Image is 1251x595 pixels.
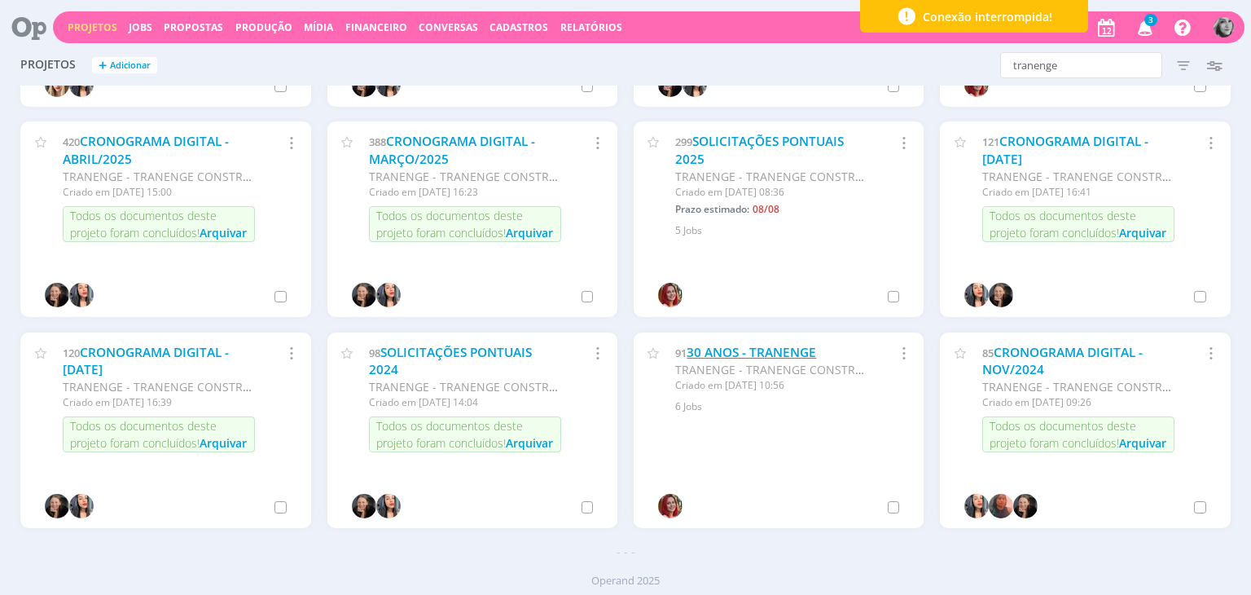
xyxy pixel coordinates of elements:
[369,134,386,149] span: 388
[70,418,217,451] span: Todos os documentos deste projeto foram concluídos!
[489,20,548,34] span: Cadastros
[235,20,292,34] a: Produção
[1119,225,1166,240] span: Arquivar
[63,395,255,410] div: Criado em [DATE] 16:39
[989,494,1013,518] img: C
[990,418,1136,451] span: Todos os documentos deste projeto foram concluídos!
[200,225,247,240] span: Arquivar
[376,283,401,307] img: K
[63,346,80,360] span: 120
[340,21,412,34] button: Financeiro
[485,21,553,34] button: Cadastros
[687,344,816,361] a: 30 ANOS - TRANENGE
[560,20,622,34] a: Relatórios
[69,494,94,518] img: K
[124,21,157,34] button: Jobs
[982,185,1174,200] div: Criado em [DATE] 16:41
[964,283,989,307] img: K
[369,395,561,410] div: Criado em [DATE] 14:04
[982,133,1148,168] a: CRONOGRAMA DIGITAL - [DATE]
[964,494,989,518] img: K
[414,21,483,34] button: Conversas
[69,283,94,307] img: K
[369,185,561,200] div: Criado em [DATE] 16:23
[658,494,683,518] img: G
[1214,17,1234,37] img: J
[63,21,122,34] button: Projetos
[675,169,924,184] span: TRANENGE - TRANENGE CONSTRUÇÕES LTDA
[45,283,69,307] img: H
[63,169,311,184] span: TRANENGE - TRANENGE CONSTRUÇÕES LTDA
[129,20,152,34] a: Jobs
[376,494,401,518] img: K
[675,346,687,360] span: 91
[675,223,904,238] div: 5 Jobs
[304,20,333,34] a: Mídia
[63,133,229,168] a: CRONOGRAMA DIGITAL - ABRIL/2025
[1013,494,1038,518] img: H
[376,208,523,240] span: Todos os documentos deste projeto foram concluídos!
[164,20,223,34] a: Propostas
[982,395,1174,410] div: Criado em [DATE] 09:26
[345,20,407,34] span: Financeiro
[982,134,999,149] span: 121
[68,20,117,34] a: Projetos
[675,133,844,168] a: SOLICITAÇÕES PONTUAIS 2025
[1213,13,1235,42] button: J
[352,494,376,518] img: H
[70,208,217,240] span: Todos os documentos deste projeto foram concluídos!
[1144,14,1157,26] span: 3
[45,494,69,518] img: H
[369,344,532,379] a: SOLICITAÇÕES PONTUAIS 2024
[675,399,904,414] div: 6 Jobs
[675,134,692,149] span: 299
[1000,52,1162,78] input: Busca
[376,418,523,451] span: Todos os documentos deste projeto foram concluídos!
[20,58,76,72] span: Projetos
[982,344,1143,379] a: CRONOGRAMA DIGITAL - NOV/2024
[369,346,380,360] span: 98
[99,57,107,74] span: +
[369,169,617,184] span: TRANENGE - TRANENGE CONSTRUÇÕES LTDA
[555,21,627,34] button: Relatórios
[675,378,867,393] div: Criado em [DATE] 10:56
[63,344,229,379] a: CRONOGRAMA DIGITAL - [DATE]
[369,133,535,168] a: CRONOGRAMA DIGITAL - MARÇO/2025
[1119,435,1166,451] span: Arquivar
[506,225,553,240] span: Arquivar
[63,134,80,149] span: 420
[990,208,1136,240] span: Todos os documentos deste projeto foram concluídos!
[92,57,157,74] button: +Adicionar
[200,435,247,451] span: Arquivar
[989,283,1013,307] img: H
[12,543,1238,560] div: - - -
[299,21,338,34] button: Mídia
[923,8,1052,25] span: Conexão interrompida!
[419,20,478,34] a: Conversas
[675,202,749,216] span: Prazo estimado:
[159,21,228,34] button: Propostas
[675,185,867,200] div: Criado em [DATE] 08:36
[753,202,779,216] span: 08/08
[506,435,553,451] span: Arquivar
[63,379,311,394] span: TRANENGE - TRANENGE CONSTRUÇÕES LTDA
[63,185,255,200] div: Criado em [DATE] 15:00
[982,346,994,360] span: 85
[1127,13,1161,42] button: 3
[369,379,617,394] span: TRANENGE - TRANENGE CONSTRUÇÕES LTDA
[982,169,1231,184] span: TRANENGE - TRANENGE CONSTRUÇÕES LTDA
[110,60,151,71] span: Adicionar
[230,21,297,34] button: Produção
[675,362,924,377] span: TRANENGE - TRANENGE CONSTRUÇÕES LTDA
[658,283,683,307] img: G
[982,379,1231,394] span: TRANENGE - TRANENGE CONSTRUÇÕES LTDA
[352,283,376,307] img: H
